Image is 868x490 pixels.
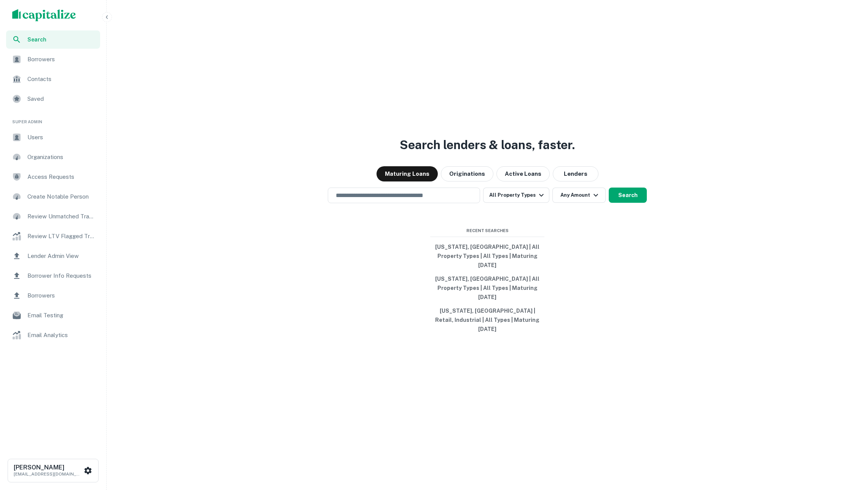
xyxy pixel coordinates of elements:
[6,247,100,265] a: Lender Admin View
[430,272,544,304] button: [US_STATE], [GEOGRAPHIC_DATA] | All Property Types | All Types | Maturing [DATE]
[553,166,598,181] button: Lenders
[6,306,100,325] a: Email Testing
[6,286,100,305] a: Borrowers
[27,212,96,221] span: Review Unmatched Transactions
[14,471,82,477] p: [EMAIL_ADDRESS][DOMAIN_NAME]
[27,311,96,320] span: Email Testing
[6,227,100,245] a: Review LTV Flagged Transactions
[441,166,493,181] button: Originations
[430,240,544,272] button: [US_STATE], [GEOGRAPHIC_DATA] | All Property Types | All Types | Maturing [DATE]
[27,271,96,280] span: Borrower Info Requests
[6,326,100,344] a: Email Analytics
[6,110,100,128] li: Super Admin
[6,207,100,226] a: Review Unmatched Transactions
[27,133,96,142] span: Users
[27,251,96,261] span: Lender Admin View
[6,267,100,285] a: Borrower Info Requests
[400,136,575,154] h3: Search lenders & loans, faster.
[27,75,96,84] span: Contacts
[6,30,100,49] a: Search
[27,331,96,340] span: Email Analytics
[6,128,100,146] a: Users
[552,188,606,203] button: Any Amount
[6,188,100,206] a: Create Notable Person
[6,70,100,88] a: Contacts
[12,9,76,21] img: capitalize-logo.png
[27,55,96,64] span: Borrowers
[27,232,96,241] span: Review LTV Flagged Transactions
[6,50,100,68] a: Borrowers
[377,166,438,181] button: Maturing Loans
[27,94,96,103] span: Saved
[27,153,96,162] span: Organizations
[496,166,550,181] button: Active Loans
[430,304,544,336] button: [US_STATE], [GEOGRAPHIC_DATA] | Retail, Industrial | All Types | Maturing [DATE]
[14,465,82,471] h6: [PERSON_NAME]
[27,291,96,300] span: Borrowers
[6,90,100,108] a: Saved
[6,168,100,186] a: Access Requests
[830,429,868,466] iframe: Chat Widget
[27,172,96,181] span: Access Requests
[27,35,96,44] span: Search
[8,459,99,482] button: [PERSON_NAME][EMAIL_ADDRESS][DOMAIN_NAME]
[6,148,100,166] a: Organizations
[609,188,647,203] button: Search
[483,188,549,203] button: All Property Types
[27,192,96,201] span: Create Notable Person
[430,228,544,234] span: Recent Searches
